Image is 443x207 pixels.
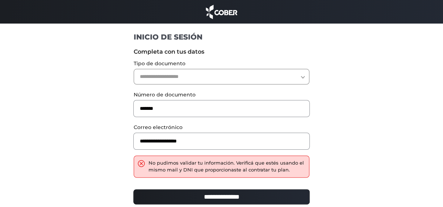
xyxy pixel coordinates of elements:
[133,47,309,56] label: Completa con tus datos
[133,91,309,99] label: Número de documento
[204,4,239,20] img: cober_marca.png
[133,60,309,67] label: Tipo de documento
[133,32,309,42] h1: INICIO DE SESIÓN
[148,160,305,174] div: No pudimos validar tu información. Verificá que estés usando el mismo mail y DNI que proporcionas...
[133,124,309,131] label: Correo electrónico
